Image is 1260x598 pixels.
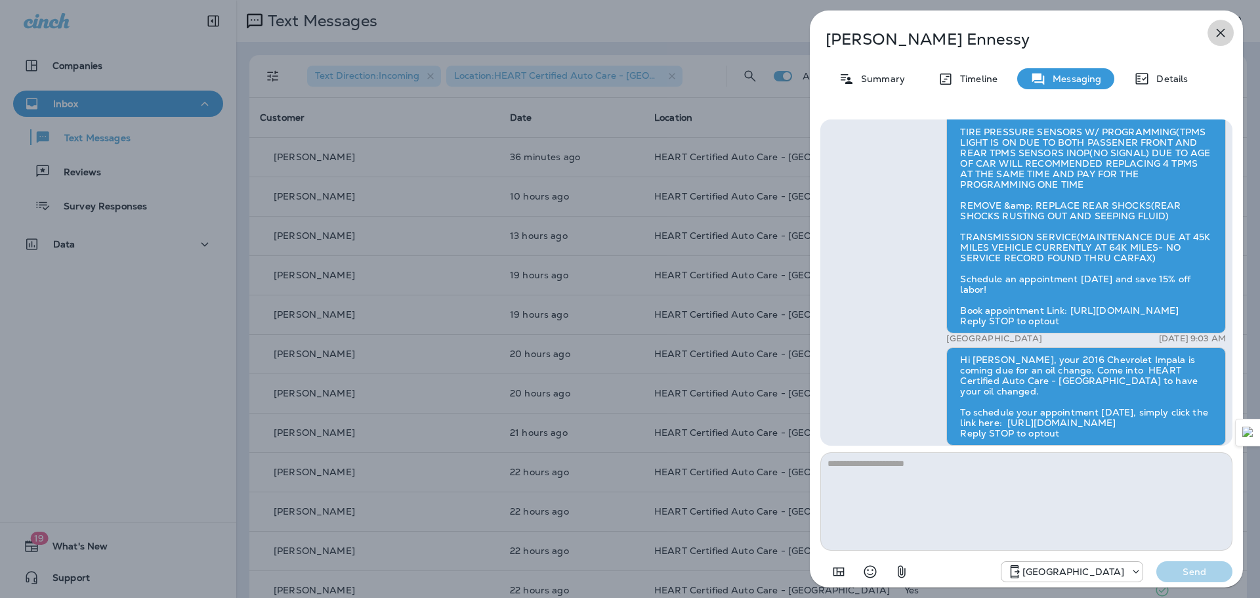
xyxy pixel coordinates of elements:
div: +1 (847) 262-3704 [1001,564,1143,580]
p: [GEOGRAPHIC_DATA] [1022,566,1124,577]
p: Timeline [954,74,997,84]
p: Messaging [1046,74,1101,84]
button: Add in a premade template [826,559,852,585]
div: Hi [PERSON_NAME], your 2016 Chevrolet Impala is coming due for an oil change. Come into HEART Cer... [946,347,1226,446]
p: [GEOGRAPHIC_DATA] [946,333,1041,344]
img: Detect Auto [1242,427,1254,438]
button: Select an emoji [857,559,883,585]
p: [DATE] 9:03 AM [1159,333,1226,344]
p: Summary [854,74,905,84]
p: [PERSON_NAME] Ennessy [826,30,1184,49]
p: Details [1150,74,1188,84]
